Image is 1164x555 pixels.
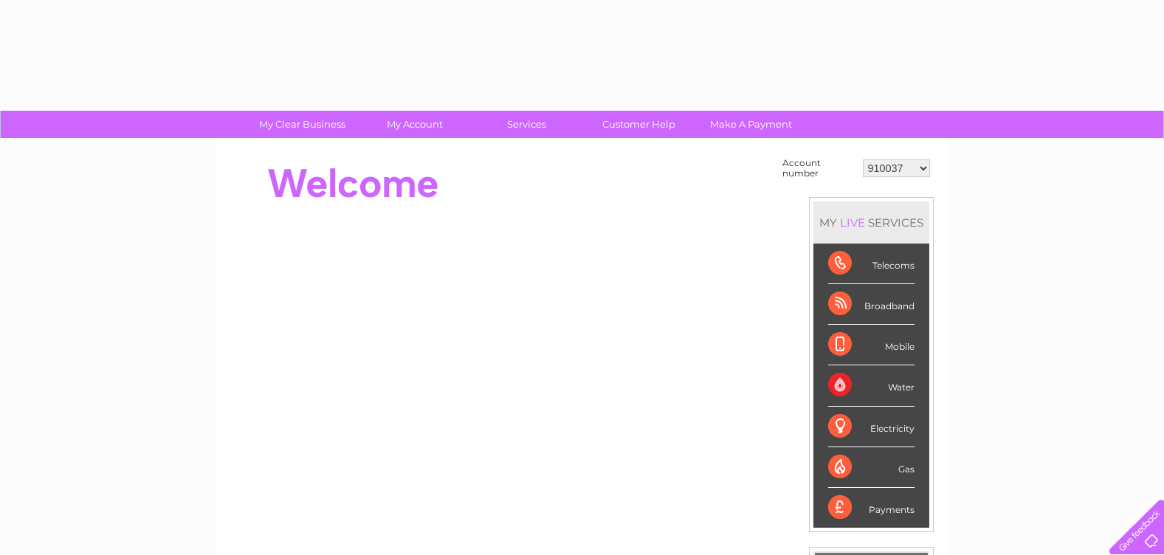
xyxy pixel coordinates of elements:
[813,201,929,244] div: MY SERVICES
[690,111,812,138] a: Make A Payment
[354,111,475,138] a: My Account
[466,111,588,138] a: Services
[241,111,363,138] a: My Clear Business
[779,154,859,182] td: Account number
[828,325,915,365] div: Mobile
[578,111,700,138] a: Customer Help
[828,365,915,406] div: Water
[828,488,915,528] div: Payments
[828,447,915,488] div: Gas
[828,244,915,284] div: Telecoms
[837,216,868,230] div: LIVE
[828,284,915,325] div: Broadband
[828,407,915,447] div: Electricity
